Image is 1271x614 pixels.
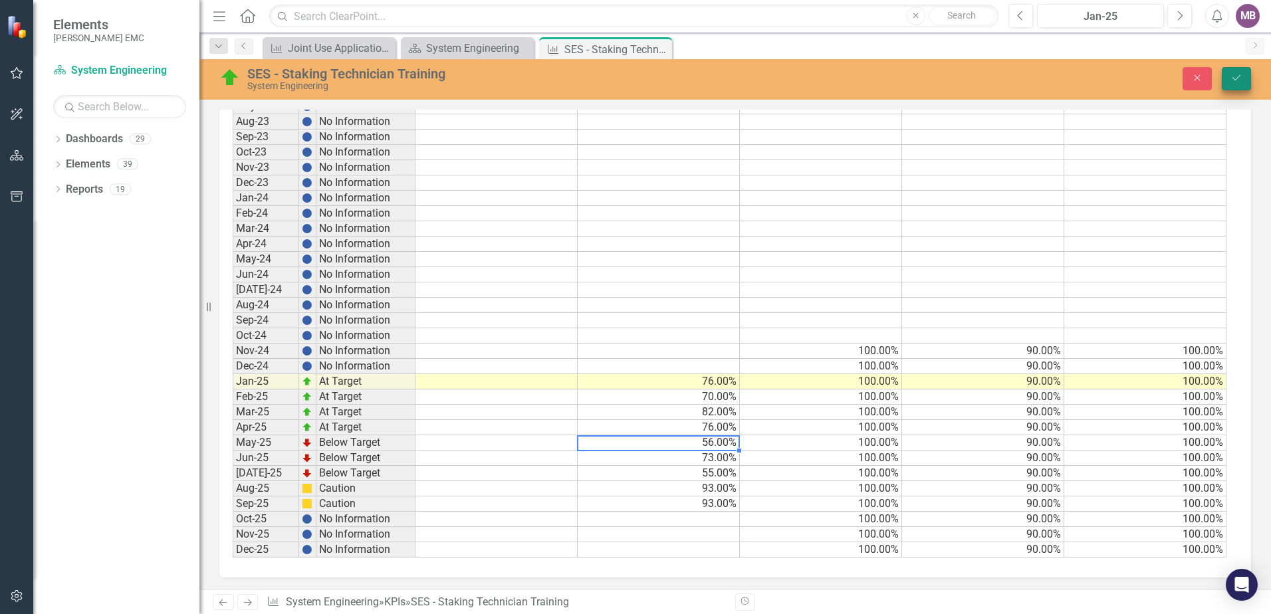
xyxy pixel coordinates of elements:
[316,298,415,313] td: No Information
[302,346,312,356] img: BgCOk07PiH71IgAAAABJRU5ErkJggg==
[902,512,1064,527] td: 90.00%
[1064,466,1226,481] td: 100.00%
[66,182,103,197] a: Reports
[302,300,312,310] img: BgCOk07PiH71IgAAAABJRU5ErkJggg==
[316,191,415,206] td: No Information
[288,40,392,56] div: Joint Use Applications Completed
[316,481,415,496] td: Caution
[316,313,415,328] td: No Information
[233,298,299,313] td: Aug-24
[233,191,299,206] td: Jan-24
[316,389,415,405] td: At Target
[740,527,902,542] td: 100.00%
[316,374,415,389] td: At Target
[316,344,415,359] td: No Information
[740,451,902,466] td: 100.00%
[316,160,415,175] td: No Information
[1064,451,1226,466] td: 100.00%
[1226,569,1258,601] div: Open Intercom Messenger
[316,114,415,130] td: No Information
[740,435,902,451] td: 100.00%
[316,542,415,558] td: No Information
[578,466,740,481] td: 55.00%
[411,595,569,608] div: SES - Staking Technician Training
[233,267,299,282] td: Jun-24
[1064,420,1226,435] td: 100.00%
[1064,344,1226,359] td: 100.00%
[302,162,312,173] img: BgCOk07PiH71IgAAAABJRU5ErkJggg==
[302,330,312,341] img: BgCOk07PiH71IgAAAABJRU5ErkJggg==
[902,374,1064,389] td: 90.00%
[316,420,415,435] td: At Target
[740,481,902,496] td: 100.00%
[53,33,144,43] small: [PERSON_NAME] EMC
[219,67,241,88] img: At Target
[902,359,1064,374] td: 90.00%
[302,284,312,295] img: BgCOk07PiH71IgAAAABJRU5ErkJggg==
[302,437,312,448] img: TnMDeAgwAPMxUmUi88jYAAAAAElFTkSuQmCC
[233,145,299,160] td: Oct-23
[578,389,740,405] td: 70.00%
[53,63,186,78] a: System Engineering
[316,359,415,374] td: No Information
[740,344,902,359] td: 100.00%
[564,41,669,58] div: SES - Staking Technician Training
[233,114,299,130] td: Aug-23
[316,175,415,191] td: No Information
[316,496,415,512] td: Caution
[578,420,740,435] td: 76.00%
[1236,4,1260,28] button: MB
[578,496,740,512] td: 93.00%
[902,542,1064,558] td: 90.00%
[902,405,1064,420] td: 90.00%
[902,466,1064,481] td: 90.00%
[233,344,299,359] td: Nov-24
[302,529,312,540] img: BgCOk07PiH71IgAAAABJRU5ErkJggg==
[947,10,976,21] span: Search
[233,252,299,267] td: May-24
[233,435,299,451] td: May-25
[233,405,299,420] td: Mar-25
[286,595,379,608] a: System Engineering
[740,496,902,512] td: 100.00%
[740,466,902,481] td: 100.00%
[110,183,131,195] div: 19
[302,483,312,494] img: cBAA0RP0Y6D5n+AAAAAElFTkSuQmCC
[1064,435,1226,451] td: 100.00%
[316,405,415,420] td: At Target
[316,466,415,481] td: Below Target
[302,468,312,478] img: TnMDeAgwAPMxUmUi88jYAAAAAElFTkSuQmCC
[7,15,30,39] img: ClearPoint Strategy
[233,160,299,175] td: Nov-23
[302,453,312,463] img: TnMDeAgwAPMxUmUi88jYAAAAAElFTkSuQmCC
[269,5,998,28] input: Search ClearPoint...
[233,130,299,145] td: Sep-23
[1064,512,1226,527] td: 100.00%
[316,328,415,344] td: No Information
[902,481,1064,496] td: 90.00%
[302,544,312,555] img: BgCOk07PiH71IgAAAABJRU5ErkJggg==
[316,145,415,160] td: No Information
[316,130,415,145] td: No Information
[302,361,312,371] img: BgCOk07PiH71IgAAAABJRU5ErkJggg==
[302,193,312,203] img: BgCOk07PiH71IgAAAABJRU5ErkJggg==
[740,359,902,374] td: 100.00%
[66,132,123,147] a: Dashboards
[302,514,312,524] img: BgCOk07PiH71IgAAAABJRU5ErkJggg==
[302,315,312,326] img: BgCOk07PiH71IgAAAABJRU5ErkJggg==
[233,466,299,481] td: [DATE]-25
[233,481,299,496] td: Aug-25
[1064,389,1226,405] td: 100.00%
[302,422,312,433] img: zOikAAAAAElFTkSuQmCC
[233,282,299,298] td: [DATE]-24
[1064,542,1226,558] td: 100.00%
[902,344,1064,359] td: 90.00%
[53,17,144,33] span: Elements
[130,134,151,145] div: 29
[302,147,312,157] img: BgCOk07PiH71IgAAAABJRU5ErkJggg==
[426,40,530,56] div: System Engineering
[233,451,299,466] td: Jun-25
[247,81,798,91] div: System Engineering
[740,374,902,389] td: 100.00%
[302,208,312,219] img: BgCOk07PiH71IgAAAABJRU5ErkJggg==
